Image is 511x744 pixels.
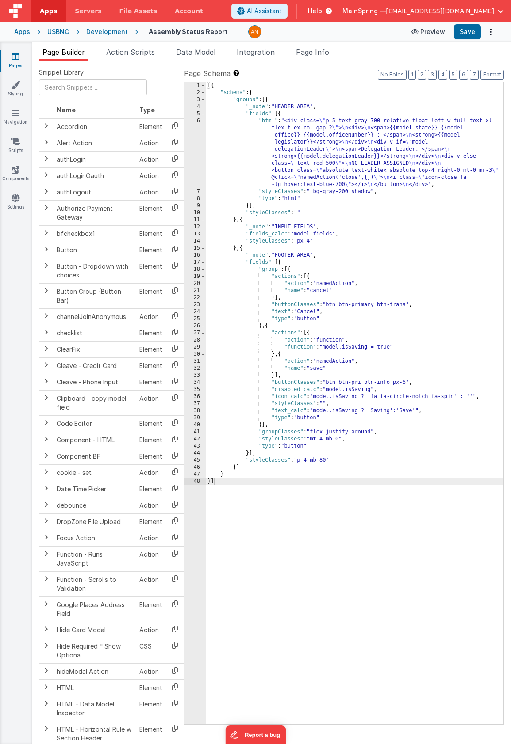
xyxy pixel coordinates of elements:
[184,188,206,195] div: 7
[53,118,136,135] td: Accordion
[136,390,166,415] td: Action
[184,457,206,464] div: 45
[139,106,155,114] span: Type
[408,70,416,80] button: 1
[470,70,479,80] button: 7
[57,106,76,114] span: Name
[184,372,206,379] div: 33
[418,70,426,80] button: 2
[459,70,468,80] button: 6
[296,48,329,57] span: Page Info
[184,450,206,457] div: 44
[136,481,166,497] td: Element
[249,26,261,38] img: 63cd5caa8a31f9d016618d4acf466499
[184,421,206,429] div: 40
[184,351,206,358] div: 30
[106,48,155,57] span: Action Scripts
[342,7,504,15] button: MainSpring — [EMAIL_ADDRESS][DOMAIN_NAME]
[136,167,166,184] td: Action
[184,82,206,89] div: 1
[184,308,206,315] div: 24
[184,224,206,231] div: 12
[136,513,166,530] td: Element
[484,26,497,38] button: Options
[53,341,136,357] td: ClearFix
[136,308,166,325] td: Action
[184,464,206,471] div: 46
[406,25,450,39] button: Preview
[136,571,166,596] td: Action
[136,118,166,135] td: Element
[308,7,322,15] span: Help
[53,325,136,341] td: checklist
[184,266,206,273] div: 18
[184,337,206,344] div: 28
[225,725,286,744] iframe: Marker.io feedback button
[53,135,136,151] td: Alert Action
[53,390,136,415] td: Clipboard - copy model field
[136,374,166,390] td: Element
[184,344,206,351] div: 29
[184,110,206,118] div: 5
[53,357,136,374] td: Cleave - Credit Card
[136,530,166,546] td: Action
[136,596,166,622] td: Element
[184,195,206,202] div: 8
[53,167,136,184] td: authLoginOauth
[184,429,206,436] div: 41
[136,622,166,638] td: Action
[184,471,206,478] div: 47
[47,27,69,36] div: USBNC
[42,48,85,57] span: Page Builder
[184,259,206,266] div: 17
[184,315,206,323] div: 25
[231,4,288,19] button: AI Assistant
[53,308,136,325] td: channelJoinAnonymous
[136,357,166,374] td: Element
[428,70,437,80] button: 3
[136,225,166,242] td: Element
[53,513,136,530] td: DropZone File Upload
[184,273,206,280] div: 19
[184,414,206,421] div: 39
[53,151,136,167] td: authLogin
[184,202,206,209] div: 9
[136,696,166,721] td: Element
[53,258,136,283] td: Button - Dropdown with choices
[39,79,147,95] input: Search Snippets ...
[136,341,166,357] td: Element
[53,596,136,622] td: Google Places Address Field
[53,464,136,481] td: cookie - set
[53,696,136,721] td: HTML - Data Model Inspector
[53,448,136,464] td: Component BF
[136,432,166,448] td: Element
[184,330,206,337] div: 27
[136,325,166,341] td: Element
[184,231,206,238] div: 13
[39,68,84,77] span: Snippet Library
[184,280,206,287] div: 20
[184,358,206,365] div: 31
[184,407,206,414] div: 38
[184,400,206,407] div: 37
[184,103,206,110] div: 4
[53,481,136,497] td: Date Time Picker
[53,432,136,448] td: Component - HTML
[53,622,136,638] td: Hide Card Modal
[184,436,206,443] div: 42
[53,663,136,679] td: hideModal Action
[136,258,166,283] td: Element
[53,638,136,663] td: Hide Required * Show Optional
[184,379,206,386] div: 34
[378,70,407,80] button: No Folds
[53,374,136,390] td: Cleave - Phone Input
[53,184,136,200] td: authLogout
[136,546,166,571] td: Action
[449,70,457,80] button: 5
[53,225,136,242] td: bfcheckbox1
[184,386,206,393] div: 35
[136,638,166,663] td: CSS
[53,546,136,571] td: Function - Runs JavaScript
[53,200,136,225] td: Authorize Payment Gateway
[184,393,206,400] div: 36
